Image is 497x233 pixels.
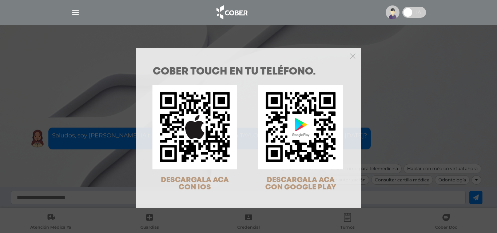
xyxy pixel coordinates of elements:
[152,85,237,169] img: qr-code
[161,177,229,191] span: DESCARGALA ACA CON IOS
[258,85,343,169] img: qr-code
[265,177,336,191] span: DESCARGALA ACA CON GOOGLE PLAY
[153,67,344,77] h1: COBER TOUCH en tu teléfono.
[350,52,355,59] button: Close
